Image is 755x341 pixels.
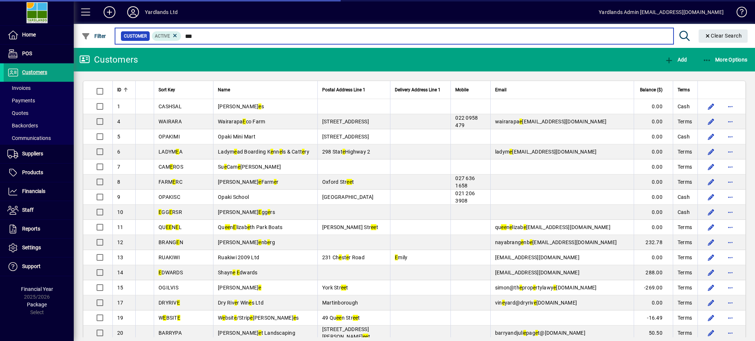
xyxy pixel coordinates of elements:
span: Opaki School [218,194,249,200]
em: e [258,239,261,245]
button: Add [98,6,121,19]
span: mily [395,254,407,260]
span: BARRYPA [159,330,182,336]
button: More options [724,297,736,309]
button: Edit [705,131,717,143]
a: Suppliers [4,145,74,163]
em: e [271,149,273,155]
span: Dry Riv r Win s Ltd [218,300,264,306]
button: Edit [705,221,717,233]
span: More Options [703,57,748,63]
em: e [234,315,237,321]
button: More options [724,282,736,293]
div: Customers [79,54,138,66]
span: Shayn dwards [218,270,258,275]
span: Delivery Address Line 1 [395,86,441,94]
span: 5 [117,134,120,140]
td: 0.00 [634,190,673,205]
span: Reports [22,226,40,232]
div: Balance ($) [639,86,669,94]
span: Filter [81,33,106,39]
em: e [365,334,368,340]
em: e [249,300,251,306]
mat-chip: Activation Status: Active [152,31,181,41]
em: e [225,224,227,230]
span: BRANG N [159,239,183,245]
em: E [173,179,175,185]
em: e [224,164,227,170]
span: Add [665,57,687,63]
em: e [258,285,261,291]
span: 13 [117,254,123,260]
span: Communications [7,135,51,141]
div: ID [117,86,131,94]
a: POS [4,45,74,63]
span: OPAKIMI [159,134,180,140]
div: Yardlands Ltd [145,6,178,18]
em: E [243,119,246,124]
span: Package [27,302,47,307]
span: simon@th prop rtylawy [DOMAIN_NAME] [495,285,597,291]
span: Name [218,86,230,94]
td: 0.00 [634,114,673,129]
span: [PERSON_NAME] gg rs [218,209,275,215]
a: Financials [4,182,74,201]
span: ID [117,86,121,94]
span: Cash [678,103,690,110]
span: Terms [678,269,692,276]
em: e [353,315,355,321]
a: Staff [4,201,74,219]
em: e [535,330,538,336]
button: Edit [705,252,717,263]
button: More options [724,267,736,278]
em: e [234,300,237,306]
td: 0.00 [634,250,673,265]
em: e [346,254,349,260]
a: Reports [4,220,74,238]
button: Edit [705,176,717,188]
span: 49 Qu n Str t [322,315,360,321]
span: Ruakiwi 2009 Ltd [218,254,259,260]
span: Postal Address Line 1 [322,86,365,94]
em: e [502,300,505,306]
span: Terms [678,118,692,125]
button: More options [724,312,736,324]
button: Edit [705,282,717,293]
span: 022 0958 479 [455,115,478,128]
em: e [363,334,365,340]
td: -16.49 [634,310,673,326]
a: Quotes [4,107,74,119]
span: Financial Year [21,286,53,292]
button: More options [724,221,736,233]
span: CAM ROS [159,164,183,170]
button: More options [724,161,736,173]
span: 15 [117,285,123,291]
em: e [523,224,526,230]
td: 0.00 [634,295,673,310]
a: Knowledge Base [731,1,746,25]
button: More options [724,176,736,188]
span: W BSIT [159,315,180,321]
span: Terms [678,254,692,261]
span: Opaki Mini Mart [218,134,255,140]
span: OGILVIS [159,285,178,291]
span: vin yard@dryriv [DOMAIN_NAME] [495,300,577,306]
em: e [504,224,507,230]
button: More options [724,236,736,248]
span: Su Cam [PERSON_NAME] [218,164,281,170]
span: POS [22,50,32,56]
em: E [175,224,178,230]
em: e [509,149,512,155]
span: Backorders [7,123,38,129]
em: e [302,149,305,155]
a: Support [4,257,74,276]
em: e [349,179,352,185]
em: e [250,315,253,321]
td: 0.00 [634,220,673,235]
button: Edit [705,312,717,324]
span: W bsit /Strip [PERSON_NAME] s [218,315,299,321]
span: QU N L [159,224,182,230]
em: e [341,285,344,291]
button: More options [724,146,736,158]
span: Wairarapa co Farm [218,119,265,124]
